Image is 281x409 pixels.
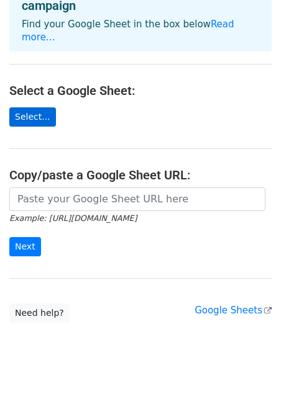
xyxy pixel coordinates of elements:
[9,237,41,256] input: Next
[195,305,272,316] a: Google Sheets
[9,187,265,211] input: Paste your Google Sheet URL here
[9,168,272,182] h4: Copy/paste a Google Sheet URL:
[22,18,259,44] p: Find your Google Sheet in the box below
[9,83,272,98] h4: Select a Google Sheet:
[219,349,281,409] iframe: Chat Widget
[9,107,56,127] a: Select...
[22,19,234,43] a: Read more...
[9,213,137,223] small: Example: [URL][DOMAIN_NAME]
[9,303,70,323] a: Need help?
